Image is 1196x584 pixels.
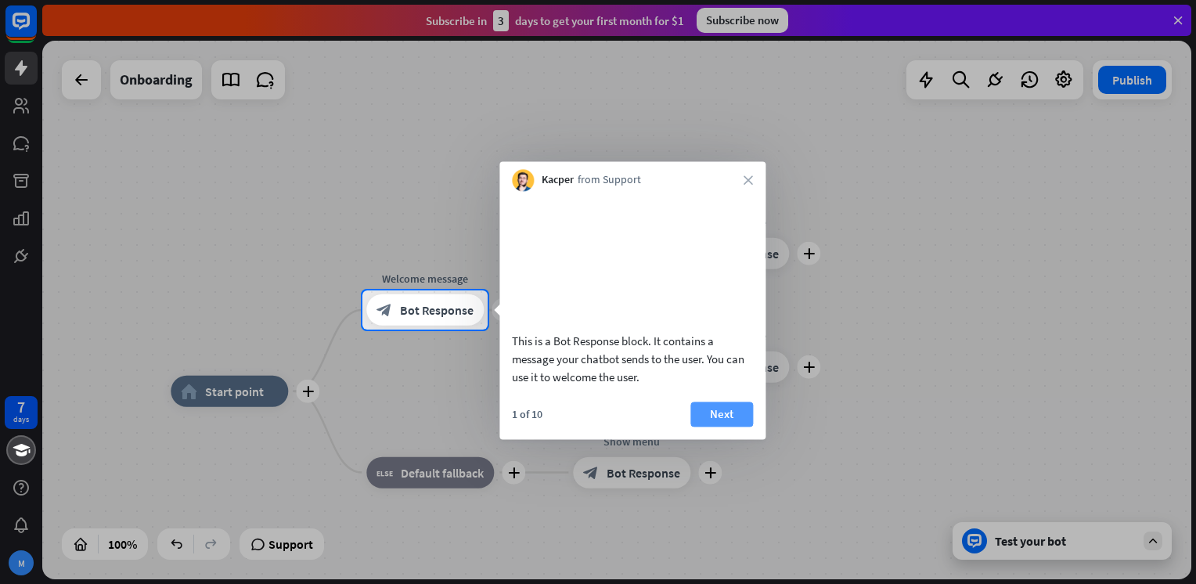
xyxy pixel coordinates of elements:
button: Next [690,402,753,427]
span: from Support [578,173,641,189]
i: close [744,175,753,185]
i: block_bot_response [376,302,392,318]
span: Bot Response [400,302,474,318]
div: 1 of 10 [512,407,542,421]
button: Open LiveChat chat widget [13,6,59,53]
span: Kacper [542,173,574,189]
div: This is a Bot Response block. It contains a message your chatbot sends to the user. You can use i... [512,332,753,386]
